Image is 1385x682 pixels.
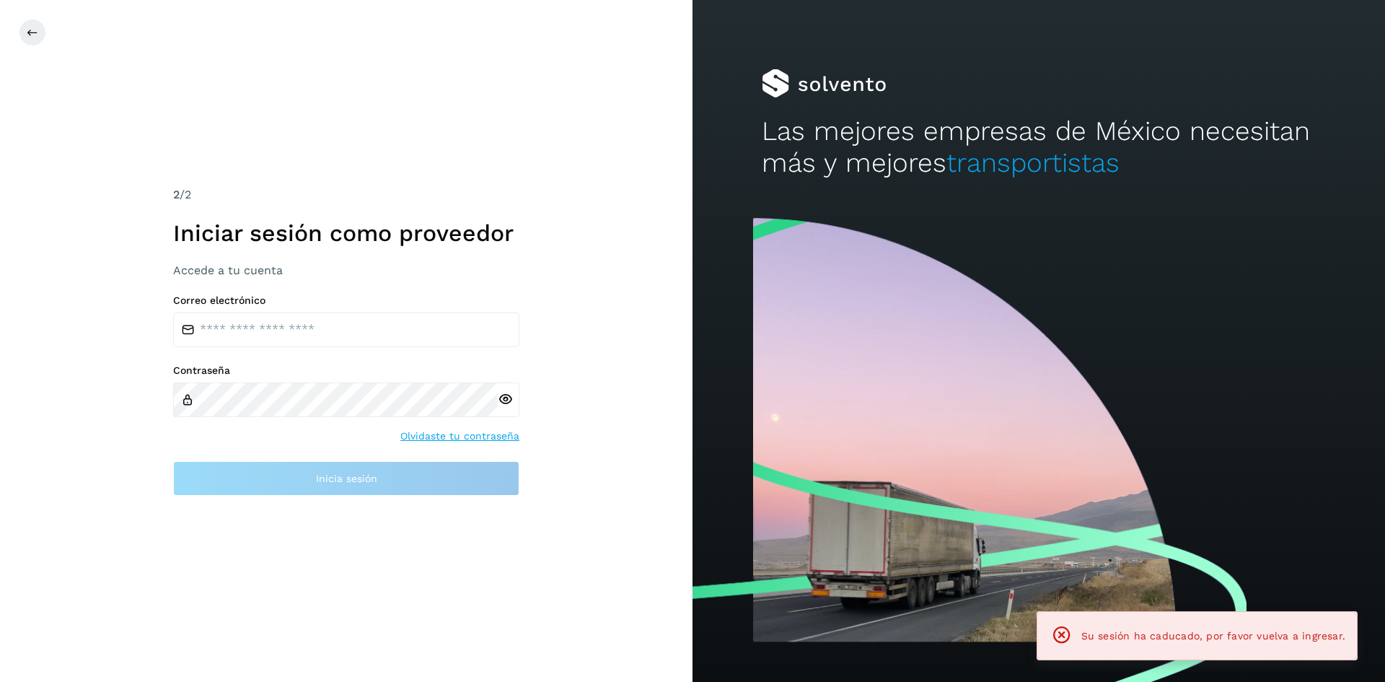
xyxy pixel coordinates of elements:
[173,294,519,307] label: Correo electrónico
[173,461,519,496] button: Inicia sesión
[946,147,1120,178] span: transportistas
[173,364,519,377] label: Contraseña
[400,429,519,444] a: Olvidaste tu contraseña
[173,219,519,247] h1: Iniciar sesión como proveedor
[173,186,519,204] div: /2
[173,188,180,201] span: 2
[1081,630,1345,642] span: Su sesión ha caducado, por favor vuelva a ingresar.
[762,115,1316,180] h2: Las mejores empresas de México necesitan más y mejores
[316,473,377,484] span: Inicia sesión
[173,263,519,277] h3: Accede a tu cuenta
